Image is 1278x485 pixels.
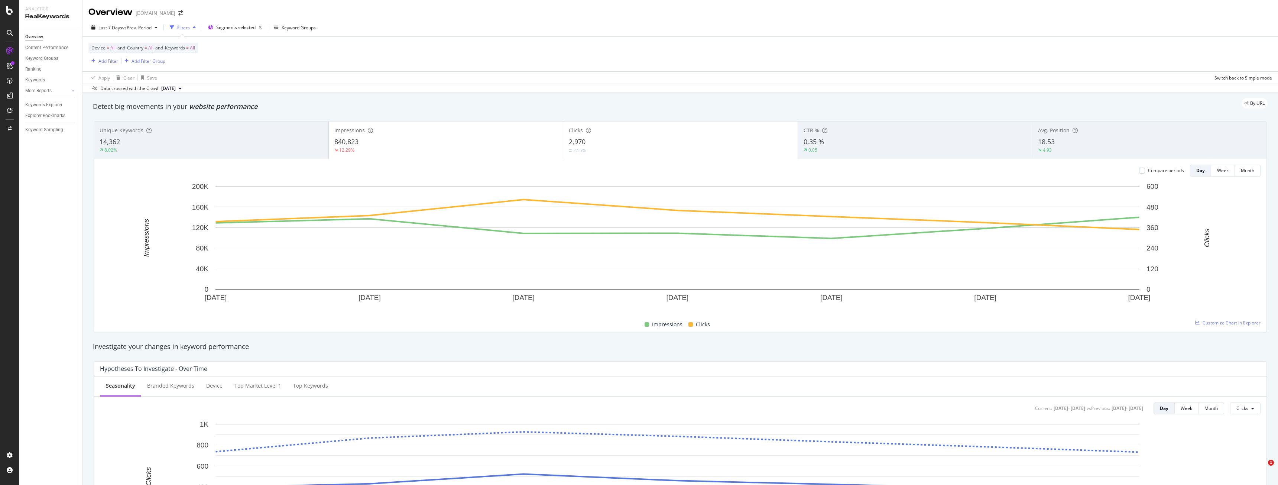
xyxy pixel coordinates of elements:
[1112,405,1143,411] div: [DATE] - [DATE]
[190,43,195,53] span: All
[334,137,359,146] span: 840,823
[158,84,185,93] button: [DATE]
[1211,165,1235,177] button: Week
[804,137,824,146] span: 0.35 %
[573,147,586,153] div: 2.55%
[808,147,817,153] div: 0.05
[100,137,120,146] span: 14,362
[148,43,153,53] span: All
[145,45,147,51] span: =
[1035,405,1052,411] div: Current:
[25,55,77,62] a: Keyword Groups
[359,294,381,301] text: [DATE]
[1038,137,1055,146] span: 18.53
[1217,167,1229,174] div: Week
[1181,405,1192,411] div: Week
[234,382,281,389] div: Top market Level 1
[147,75,157,81] div: Save
[1146,285,1151,293] text: 0
[206,382,223,389] div: Device
[1154,402,1175,414] button: Day
[93,342,1268,352] div: Investigate your changes in keyword performance
[1236,405,1248,411] span: Clicks
[197,441,208,449] text: 800
[138,72,157,84] button: Save
[512,294,535,301] text: [DATE]
[25,44,77,52] a: Content Performance
[1204,405,1218,411] div: Month
[1198,402,1224,414] button: Month
[200,420,209,428] text: 1K
[197,462,208,470] text: 600
[1148,167,1184,174] div: Compare periods
[569,149,572,152] img: Equal
[339,147,354,153] div: 12.29%
[113,72,134,84] button: Clear
[192,224,209,232] text: 120K
[1146,224,1158,232] text: 360
[25,87,52,95] div: More Reports
[88,72,110,84] button: Apply
[205,22,265,33] button: Segments selected
[25,12,76,21] div: RealKeywords
[98,75,110,81] div: Apply
[136,9,175,17] div: [DOMAIN_NAME]
[1160,405,1168,411] div: Day
[147,382,194,389] div: Branded Keywords
[100,127,143,134] span: Unique Keywords
[100,182,1255,311] svg: A chart.
[192,182,209,190] text: 200K
[25,65,42,73] div: Ranking
[804,127,819,134] span: CTR %
[1211,72,1272,84] button: Switch back to Simple mode
[569,137,586,146] span: 2,970
[132,58,165,64] div: Add Filter Group
[293,382,328,389] div: Top Keywords
[1195,320,1261,326] a: Customize Chart in Explorer
[88,56,118,65] button: Add Filter
[122,25,152,31] span: vs Prev. Period
[1038,127,1070,134] span: Avg. Position
[100,365,207,372] div: Hypotheses to Investigate - Over Time
[25,76,45,84] div: Keywords
[117,45,125,51] span: and
[1043,147,1052,153] div: 4.93
[165,45,185,51] span: Keywords
[142,219,150,257] text: Impressions
[334,127,365,134] span: Impressions
[192,203,209,211] text: 160K
[652,320,682,329] span: Impressions
[1214,75,1272,81] div: Switch back to Simple mode
[25,33,77,41] a: Overview
[1128,294,1151,301] text: [DATE]
[1203,228,1211,247] text: Clicks
[271,22,319,33] button: Keyword Groups
[696,320,710,329] span: Clicks
[1087,405,1110,411] div: vs Previous :
[167,22,199,33] button: Filters
[161,85,176,92] span: 2025 Sep. 10th
[1203,320,1261,326] span: Customize Chart in Explorer
[1146,203,1158,211] text: 480
[974,294,996,301] text: [DATE]
[123,75,134,81] div: Clear
[1268,460,1274,466] span: 1
[1235,165,1261,177] button: Month
[104,147,117,153] div: 8.02%
[282,25,316,31] div: Keyword Groups
[178,10,183,16] div: arrow-right-arrow-left
[204,285,208,293] text: 0
[1175,402,1198,414] button: Week
[1190,165,1211,177] button: Day
[25,44,68,52] div: Content Performance
[216,24,256,30] span: Segments selected
[110,43,116,53] span: All
[1230,402,1261,414] button: Clicks
[88,6,133,19] div: Overview
[1253,460,1271,478] iframe: Intercom live chat
[177,25,190,31] div: Filters
[25,55,58,62] div: Keyword Groups
[1054,405,1085,411] div: [DATE] - [DATE]
[205,294,227,301] text: [DATE]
